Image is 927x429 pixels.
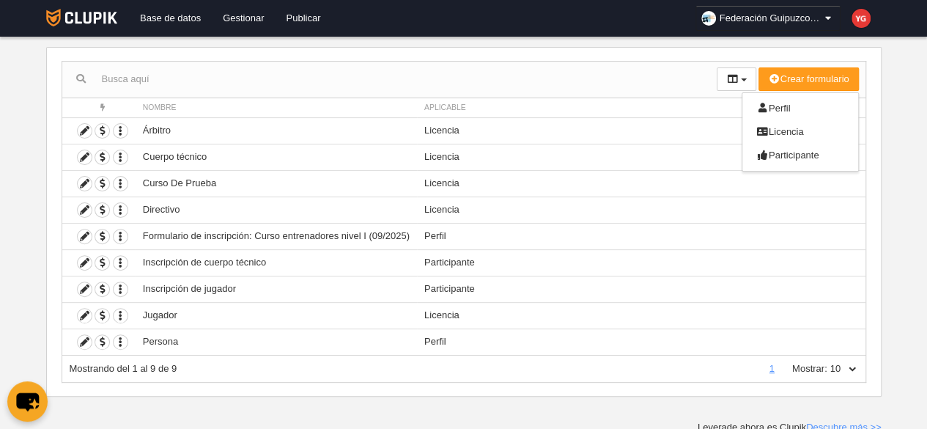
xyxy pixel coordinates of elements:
label: Mostrar: [778,362,827,375]
td: Licencia [417,117,865,144]
a: Perfil [742,97,858,120]
span: Nombre [143,103,177,111]
td: Directivo [136,197,417,223]
span: Federación Guipuzcoana de Voleibol [720,11,822,26]
img: Oa6jit2xFCnu.30x30.jpg [701,11,716,26]
td: Perfil [417,329,865,355]
span: Mostrando del 1 al 9 de 9 [70,363,177,374]
td: Formulario de inscripción: Curso entrenadores nivel I (09/2025) [136,223,417,249]
span: Participante [757,150,819,161]
a: Licencia [742,120,858,144]
a: Participante [742,144,858,167]
span: Perfil [757,103,791,114]
td: Perfil [417,223,865,249]
td: Curso De Prueba [136,170,417,197]
td: Árbitro [136,117,417,144]
a: 1 [767,363,778,374]
input: Busca aquí [62,68,717,90]
img: Clupik [46,9,117,26]
td: Participante [417,276,865,302]
button: chat-button [7,381,48,422]
td: Persona [136,329,417,355]
td: Jugador [136,302,417,329]
a: Federación Guipuzcoana de Voleibol [695,6,841,31]
td: Participante [417,249,865,276]
td: Licencia [417,197,865,223]
button: Crear formulario [758,67,858,91]
td: Licencia [417,170,865,197]
td: Licencia [417,144,865,170]
td: Licencia [417,302,865,329]
td: Cuerpo técnico [136,144,417,170]
img: c2l6ZT0zMHgzMCZmcz05JnRleHQ9WUcmYmc9ZTUzOTM1.png [852,9,871,28]
span: Aplicable [424,103,466,111]
td: Inscripción de cuerpo técnico [136,249,417,276]
span: Licencia [757,126,804,137]
td: Inscripción de jugador [136,276,417,302]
